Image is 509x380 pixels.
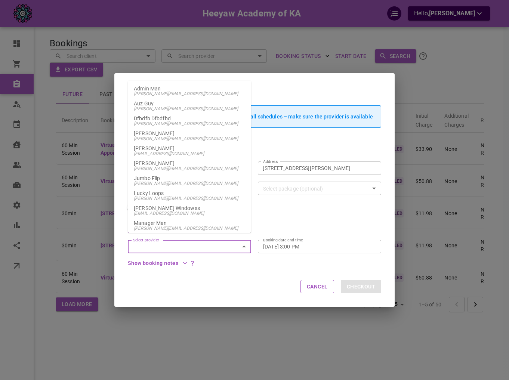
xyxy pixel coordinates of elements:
[134,206,245,211] p: [PERSON_NAME] Windowss
[134,91,245,96] span: [PERSON_NAME][EMAIL_ADDRESS][DOMAIN_NAME]
[134,151,245,156] span: [EMAIL_ADDRESS][DOMAIN_NAME]
[134,131,245,136] p: [PERSON_NAME]
[134,181,245,186] span: [PERSON_NAME][EMAIL_ADDRESS][DOMAIN_NAME]
[128,260,187,266] button: Show booking notes
[134,161,245,166] p: [PERSON_NAME]
[229,114,283,120] span: override all schedules
[134,121,245,126] span: [PERSON_NAME][EMAIL_ADDRESS][DOMAIN_NAME]
[134,226,245,231] span: [PERSON_NAME][EMAIL_ADDRESS][DOMAIN_NAME]
[260,163,371,173] input: AddressClear
[134,166,245,171] span: [PERSON_NAME][EMAIL_ADDRESS][DOMAIN_NAME]
[134,176,245,181] p: Jumbo Flip
[114,73,395,105] h2: Add booking – $40.00
[263,159,278,164] label: Address
[134,86,245,91] p: Admin Man
[134,116,245,121] p: Dfbdfb Dfbdfbd
[134,211,245,216] span: [EMAIL_ADDRESS][DOMAIN_NAME]
[134,196,245,201] span: [PERSON_NAME][EMAIL_ADDRESS][DOMAIN_NAME]
[263,237,303,243] label: Booking date and time
[149,114,373,120] p: WARNING: manual bookings can – make sure the provider is available
[133,237,159,243] label: Select provider
[300,280,334,293] button: Cancel
[134,146,245,151] p: [PERSON_NAME]
[134,191,245,196] p: Lucky Loops
[134,101,245,106] p: Auz Guy
[263,243,373,250] input: Choose date, selected date is Sep 26, 2025
[189,260,195,266] svg: These notes are public and visible to admins, managers, providers and clients
[369,183,379,194] button: Open
[134,106,245,111] span: [PERSON_NAME][EMAIL_ADDRESS][DOMAIN_NAME]
[239,241,249,252] button: Close
[134,136,245,141] span: [PERSON_NAME][EMAIL_ADDRESS][DOMAIN_NAME]
[134,220,245,226] p: Manager Man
